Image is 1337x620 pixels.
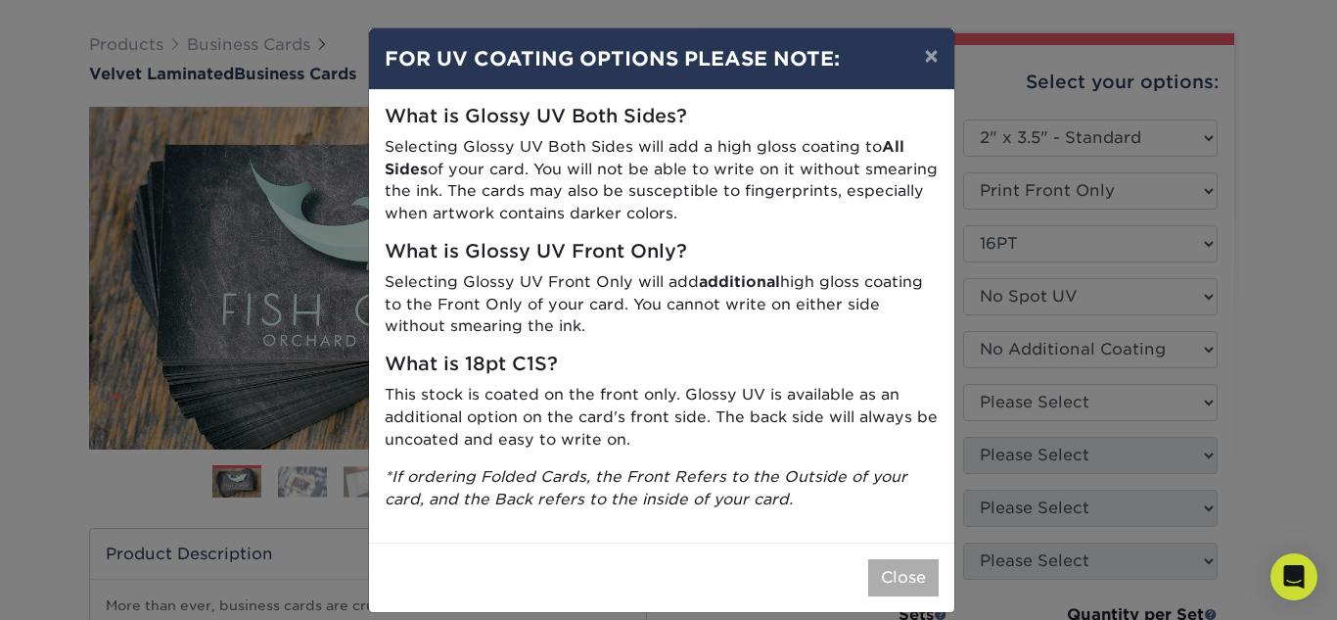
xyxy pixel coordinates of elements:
p: Selecting Glossy UV Front Only will add high gloss coating to the Front Only of your card. You ca... [385,271,939,338]
p: This stock is coated on the front only. Glossy UV is available as an additional option on the car... [385,384,939,451]
button: × [908,28,953,83]
div: Open Intercom Messenger [1270,553,1317,600]
h4: FOR UV COATING OPTIONS PLEASE NOTE: [385,44,939,73]
strong: All Sides [385,137,904,178]
p: Selecting Glossy UV Both Sides will add a high gloss coating to of your card. You will not be abl... [385,136,939,225]
strong: additional [699,272,780,291]
button: Close [868,559,939,596]
h5: What is Glossy UV Both Sides? [385,106,939,128]
h5: What is 18pt C1S? [385,354,939,376]
h5: What is Glossy UV Front Only? [385,241,939,263]
i: *If ordering Folded Cards, the Front Refers to the Outside of your card, and the Back refers to t... [385,467,907,508]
